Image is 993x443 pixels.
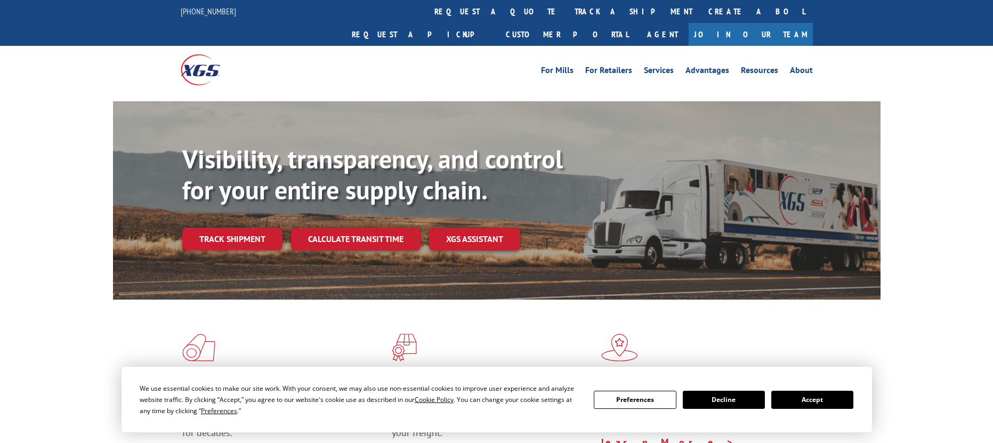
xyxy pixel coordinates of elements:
[685,66,729,78] a: Advantages
[181,6,236,17] a: [PHONE_NUMBER]
[498,23,636,46] a: Customer Portal
[182,401,383,439] span: As an industry carrier of choice, XGS has brought innovation and dedication to flooring logistics...
[429,228,520,251] a: XGS ASSISTANT
[201,406,237,415] span: Preferences
[182,334,215,361] img: xgs-icon-total-supply-chain-intelligence-red
[291,228,421,251] a: Calculate transit time
[594,391,676,409] button: Preferences
[182,228,282,250] a: Track shipment
[601,334,638,361] img: xgs-icon-flagship-distribution-model-red
[689,23,813,46] a: Join Our Team
[636,23,689,46] a: Agent
[344,23,498,46] a: Request a pickup
[741,66,778,78] a: Resources
[182,142,563,206] b: Visibility, transparency, and control for your entire supply chain.
[585,66,632,78] a: For Retailers
[122,367,872,432] div: Cookie Consent Prompt
[392,334,417,361] img: xgs-icon-focused-on-flooring-red
[771,391,853,409] button: Accept
[140,383,581,416] div: We use essential cookies to make our site work. With your consent, we may also use non-essential ...
[790,66,813,78] a: About
[644,66,674,78] a: Services
[541,66,574,78] a: For Mills
[683,391,765,409] button: Decline
[415,395,454,404] span: Cookie Policy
